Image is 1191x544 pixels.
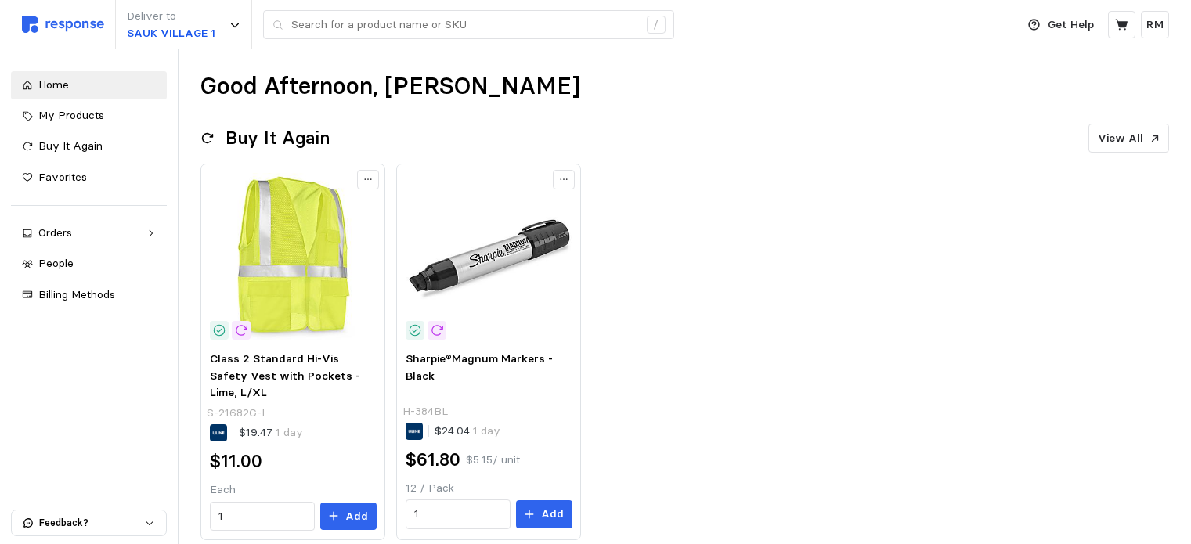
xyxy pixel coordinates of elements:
[38,287,115,301] span: Billing Methods
[406,448,460,472] h2: $61.80
[272,425,303,439] span: 1 day
[11,102,167,130] a: My Products
[38,108,104,122] span: My Products
[1048,16,1094,34] p: Get Help
[218,503,305,531] input: Qty
[207,405,268,422] p: S-21682G-L
[38,256,74,270] span: People
[38,77,69,92] span: Home
[11,71,167,99] a: Home
[210,449,262,474] h2: $11.00
[470,423,500,438] span: 1 day
[541,506,564,523] p: Add
[466,452,520,469] p: $5.15 / unit
[127,25,215,42] p: SAUK VILLAGE 1
[291,11,638,39] input: Search for a product name or SKU
[210,173,377,340] img: S-21682G-L_US
[1141,11,1169,38] button: RM
[200,71,580,102] h1: Good Afternoon, [PERSON_NAME]
[414,500,501,528] input: Qty
[11,164,167,192] a: Favorites
[647,16,666,34] div: /
[435,423,500,440] p: $24.04
[38,170,87,184] span: Favorites
[406,480,572,497] p: 12 / Pack
[406,351,553,383] span: Sharpie®Magnum Markers - Black
[1019,10,1103,40] button: Get Help
[239,424,303,441] p: $19.47
[11,281,167,309] a: Billing Methods
[11,219,167,247] a: Orders
[210,481,377,499] p: Each
[320,503,377,531] button: Add
[38,225,139,242] div: Orders
[38,139,103,153] span: Buy It Again
[1088,124,1169,153] button: View All
[226,126,330,150] h2: Buy It Again
[22,16,104,33] img: svg%3e
[345,508,368,525] p: Add
[406,173,572,340] img: H-384BL
[127,8,215,25] p: Deliver to
[1146,16,1164,34] p: RM
[11,132,167,160] a: Buy It Again
[11,250,167,278] a: People
[516,500,572,528] button: Add
[1098,130,1143,147] p: View All
[39,516,144,530] p: Feedback?
[12,510,166,535] button: Feedback?
[402,403,448,420] p: H-384BL
[210,351,360,399] span: Class 2 Standard Hi-Vis Safety Vest with Pockets - Lime, L/XL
